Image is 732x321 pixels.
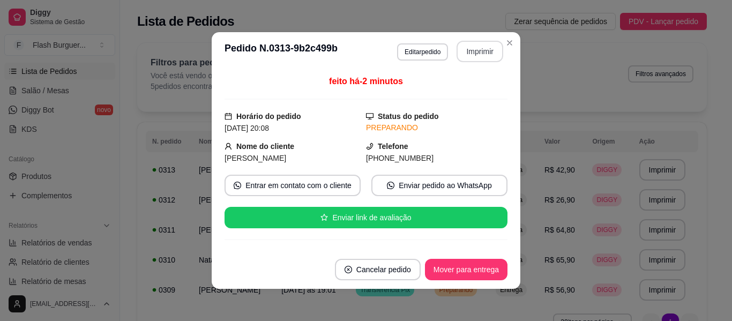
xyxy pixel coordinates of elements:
span: star [320,214,328,221]
span: calendar [225,113,232,120]
button: close-circleCancelar pedido [335,259,421,280]
strong: Horário do pedido [236,112,301,121]
span: phone [366,143,374,150]
strong: Status do pedido [378,112,439,121]
button: Editarpedido [397,43,448,61]
span: desktop [366,113,374,120]
span: feito há -2 minutos [329,77,403,86]
button: starEnviar link de avaliação [225,207,507,228]
h3: Pedido N. 0313-9b2c499b [225,41,338,62]
span: [PERSON_NAME] [225,154,286,162]
strong: Telefone [378,142,408,151]
button: Imprimir [457,41,503,62]
button: whats-appEntrar em contato com o cliente [225,175,361,196]
strong: Nome do cliente [236,142,294,151]
div: PREPARANDO [366,122,507,133]
span: whats-app [387,182,394,189]
span: user [225,143,232,150]
button: whats-appEnviar pedido ao WhatsApp [371,175,507,196]
span: whats-app [234,182,241,189]
span: close-circle [345,266,352,273]
button: Mover para entrega [425,259,507,280]
span: [PHONE_NUMBER] [366,154,434,162]
span: [DATE] 20:08 [225,124,269,132]
button: Close [501,34,518,51]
